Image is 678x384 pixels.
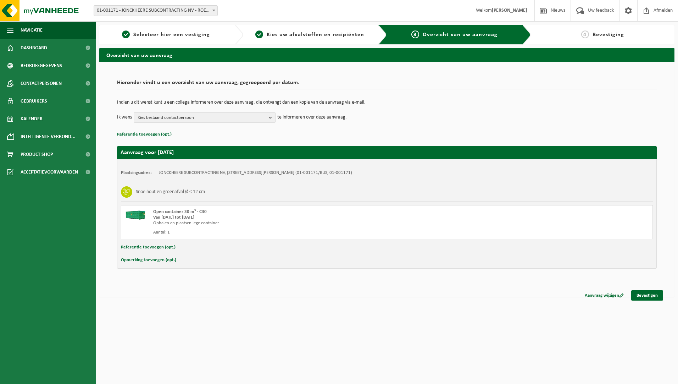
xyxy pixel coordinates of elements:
span: 01-001171 - JONCKHEERE SUBCONTRACTING NV - ROESELARE [94,5,218,16]
p: te informeren over deze aanvraag. [277,112,347,123]
span: Kalender [21,110,43,128]
span: 2 [255,31,263,38]
div: Ophalen en plaatsen lege container [153,220,415,226]
button: Opmerking toevoegen (opt.) [121,256,176,265]
h2: Overzicht van uw aanvraag [99,48,674,62]
span: Acceptatievoorwaarden [21,163,78,181]
a: 2Kies uw afvalstoffen en recipiënten [247,31,373,39]
span: 4 [581,31,589,38]
span: 3 [411,31,419,38]
span: Contactpersonen [21,75,62,92]
strong: Van [DATE] tot [DATE] [153,215,194,220]
span: Dashboard [21,39,47,57]
strong: Plaatsingsadres: [121,170,152,175]
span: Selecteer hier een vestiging [133,32,210,38]
span: Gebruikers [21,92,47,110]
a: Bevestigen [631,290,663,301]
button: Referentie toevoegen (opt.) [121,243,176,252]
span: Kies bestaand contactpersoon [138,113,266,123]
span: Bedrijfsgegevens [21,57,62,75]
span: Bevestiging [593,32,624,38]
h2: Hieronder vindt u een overzicht van uw aanvraag, gegroepeerd per datum. [117,80,657,89]
button: Referentie toevoegen (opt.) [117,130,172,139]
h3: Snoeihout en groenafval Ø < 12 cm [136,186,205,198]
strong: [PERSON_NAME] [492,8,527,13]
p: Indien u dit wenst kunt u een collega informeren over deze aanvraag, die ontvangt dan een kopie v... [117,100,657,105]
img: HK-XC-30-GN-00.png [125,209,146,220]
span: Product Shop [21,146,53,163]
a: 1Selecteer hier een vestiging [103,31,229,39]
span: 01-001171 - JONCKHEERE SUBCONTRACTING NV - ROESELARE [94,6,217,16]
span: Navigatie [21,21,43,39]
span: Open container 30 m³ - C30 [153,209,207,214]
td: JONCKHEERE SUBCONTRACTING NV, [STREET_ADDRESS][PERSON_NAME] (01-001171/BUS, 01-001171) [159,170,352,176]
a: Aanvraag wijzigen [579,290,629,301]
span: Overzicht van uw aanvraag [423,32,498,38]
button: Kies bestaand contactpersoon [134,112,276,123]
p: Ik wens [117,112,132,123]
span: Kies uw afvalstoffen en recipiënten [267,32,364,38]
span: 1 [122,31,130,38]
div: Aantal: 1 [153,230,415,235]
strong: Aanvraag voor [DATE] [121,150,174,155]
span: Intelligente verbond... [21,128,76,146]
